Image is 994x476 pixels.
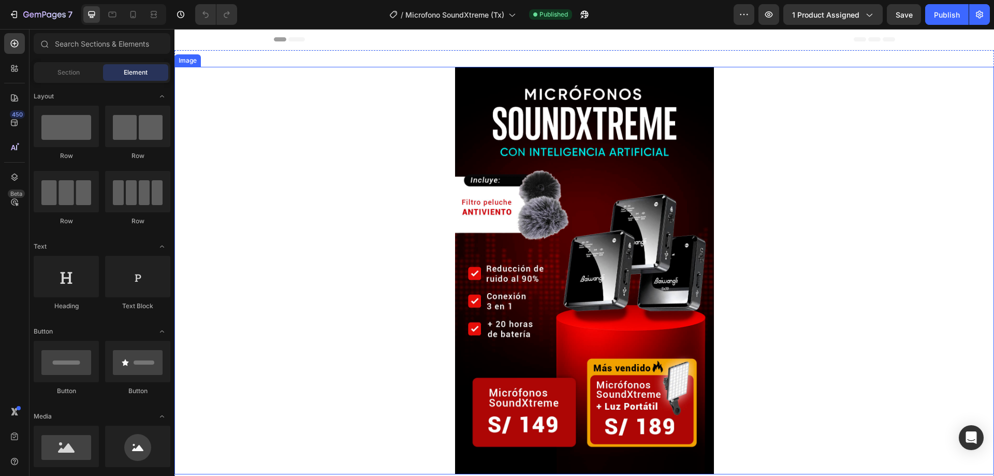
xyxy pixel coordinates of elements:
[105,386,170,396] div: Button
[34,386,99,396] div: Button
[154,88,170,105] span: Toggle open
[174,29,994,476] iframe: Design area
[57,68,80,77] span: Section
[34,217,99,226] div: Row
[959,425,984,450] div: Open Intercom Messenger
[934,9,960,20] div: Publish
[105,217,170,226] div: Row
[195,4,237,25] div: Undo/Redo
[34,92,54,101] span: Layout
[8,190,25,198] div: Beta
[925,4,969,25] button: Publish
[34,412,52,421] span: Media
[401,9,403,20] span: /
[405,9,504,20] span: Microfono SoundXtreme (Tx)
[783,4,883,25] button: 1 product assigned
[2,27,24,36] div: Image
[154,408,170,425] span: Toggle open
[68,8,72,21] p: 7
[281,38,539,445] img: gempages_547498097773643000-7966c7e4-2a8e-4ba1-8209-fe45c4dc907d.jpg
[34,301,99,311] div: Heading
[539,10,568,19] span: Published
[105,151,170,161] div: Row
[105,301,170,311] div: Text Block
[34,33,170,54] input: Search Sections & Elements
[124,68,148,77] span: Element
[887,4,921,25] button: Save
[896,10,913,19] span: Save
[154,323,170,340] span: Toggle open
[34,242,47,251] span: Text
[792,9,859,20] span: 1 product assigned
[10,110,25,119] div: 450
[4,4,77,25] button: 7
[34,151,99,161] div: Row
[34,327,53,336] span: Button
[154,238,170,255] span: Toggle open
